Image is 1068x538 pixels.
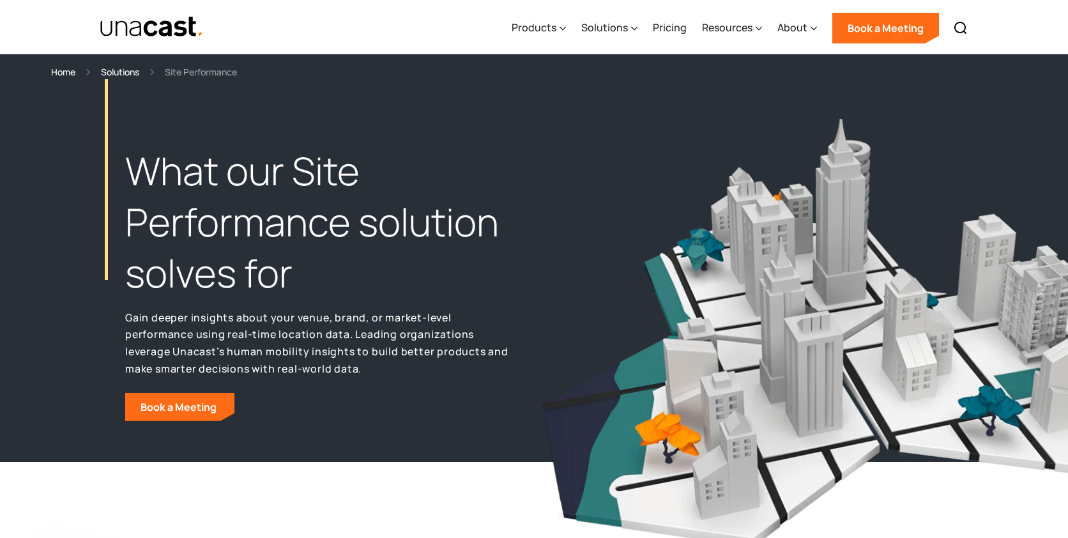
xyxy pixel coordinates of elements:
[101,65,139,79] a: Solutions
[51,65,75,79] a: Home
[953,20,968,36] img: Search icon
[653,2,687,54] a: Pricing
[777,2,817,54] div: About
[512,20,556,35] div: Products
[125,309,508,378] p: Gain deeper insights about your venue, brand, or market-level performance using real-time locatio...
[125,146,508,298] h1: What our Site Performance solution solves for
[777,20,807,35] div: About
[512,2,566,54] div: Products
[581,20,628,35] div: Solutions
[581,2,637,54] div: Solutions
[702,2,762,54] div: Resources
[165,65,237,79] div: Site Performance
[832,13,939,43] a: Book a Meeting
[100,16,204,38] a: home
[702,20,752,35] div: Resources
[100,16,204,38] img: Unacast text logo
[125,393,234,421] a: Book a Meeting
